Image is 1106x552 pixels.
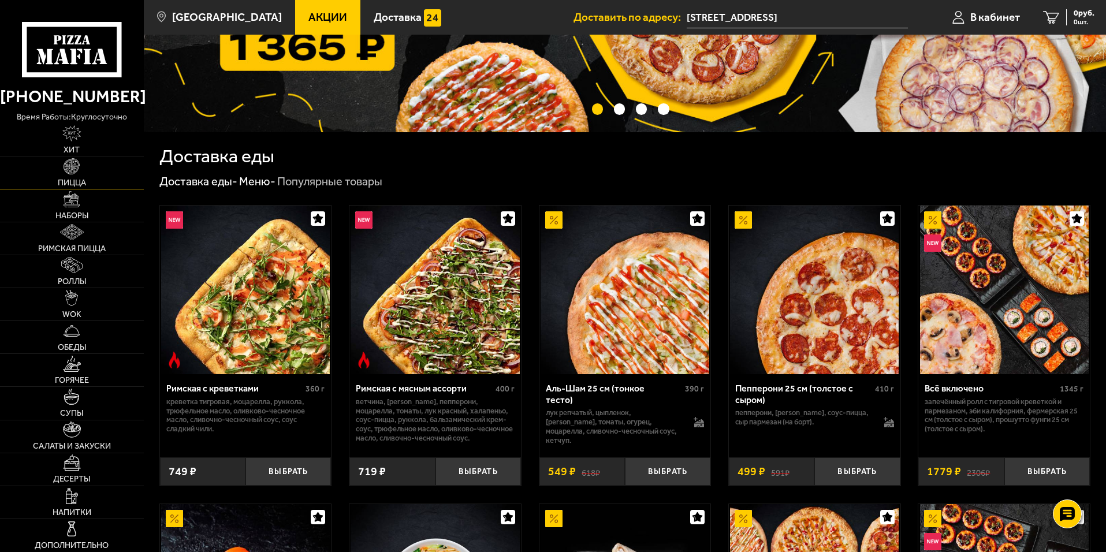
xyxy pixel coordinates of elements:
button: точки переключения [658,103,669,114]
s: 618 ₽ [582,466,600,478]
span: Дополнительно [35,542,109,550]
span: 719 ₽ [358,466,386,478]
span: 499 ₽ [738,466,765,478]
button: Выбрать [435,457,521,486]
span: Пицца [58,179,86,187]
div: Пепперони 25 см (толстое с сыром) [735,383,872,405]
button: точки переключения [614,103,625,114]
img: Акционный [735,211,752,229]
img: Новинка [355,211,373,229]
a: АкционныйПепперони 25 см (толстое с сыром) [729,206,900,374]
img: 15daf4d41897b9f0e9f617042186c801.svg [424,9,441,27]
span: Супы [60,409,83,417]
img: Акционный [545,211,563,229]
img: Акционный [545,510,563,527]
a: Доставка еды- [159,174,237,188]
span: WOK [62,311,81,319]
img: Акционный [166,510,183,527]
s: 2306 ₽ [967,466,990,478]
a: Меню- [239,174,275,188]
a: НовинкаОстрое блюдоРимская с креветками [160,206,332,374]
div: Римская с креветками [166,383,303,394]
span: В кабинет [970,12,1020,23]
div: Популярные товары [277,174,382,189]
button: Выбрать [625,457,710,486]
img: Новинка [924,533,941,550]
span: 360 г [306,384,325,394]
img: Новинка [166,211,183,229]
img: Аль-Шам 25 см (тонкое тесто) [541,206,709,374]
span: Римская пицца [38,245,106,253]
span: 1345 г [1060,384,1083,394]
img: Острое блюдо [355,352,373,369]
span: Горячее [55,376,89,385]
span: 0 руб. [1074,9,1094,17]
p: креветка тигровая, моцарелла, руккола, трюфельное масло, оливково-чесночное масло, сливочно-чесно... [166,397,325,434]
div: Всё включено [925,383,1057,394]
button: точки переключения [636,103,647,114]
button: точки переключения [592,103,603,114]
p: пепперони, [PERSON_NAME], соус-пицца, сыр пармезан (на борт). [735,408,872,427]
span: Наборы [55,212,88,220]
span: Доставка [374,12,422,23]
span: Салаты и закуски [33,442,111,450]
span: 749 ₽ [169,466,196,478]
span: 410 г [875,384,894,394]
s: 591 ₽ [771,466,790,478]
span: Роллы [58,278,86,286]
span: 1779 ₽ [927,466,961,478]
span: Хит [64,146,80,154]
button: Выбрать [1004,457,1090,486]
span: Доставить по адресу: [574,12,687,23]
img: Акционный [735,510,752,527]
img: Пепперони 25 см (толстое с сыром) [730,206,899,374]
span: 0 шт. [1074,18,1094,25]
div: Аль-Шам 25 см (тонкое тесто) [546,383,683,405]
div: Римская с мясным ассорти [356,383,493,394]
p: ветчина, [PERSON_NAME], пепперони, моцарелла, томаты, лук красный, халапеньо, соус-пицца, руккола... [356,397,515,443]
span: [GEOGRAPHIC_DATA] [172,12,282,23]
span: 390 г [685,384,704,394]
p: лук репчатый, цыпленок, [PERSON_NAME], томаты, огурец, моцарелла, сливочно-чесночный соус, кетчуп. [546,408,683,445]
img: Острое блюдо [166,352,183,369]
h1: Доставка еды [159,147,274,166]
button: Выбрать [245,457,331,486]
img: Новинка [924,234,941,252]
a: АкционныйНовинкаВсё включено [918,206,1090,374]
img: Акционный [924,510,941,527]
button: Выбрать [814,457,900,486]
input: Ваш адрес доставки [687,7,908,28]
span: 549 ₽ [548,466,576,478]
span: Напитки [53,509,91,517]
img: Римская с креветками [161,206,330,374]
a: НовинкаОстрое блюдоРимская с мясным ассорти [349,206,521,374]
span: Десерты [53,475,90,483]
img: Акционный [924,211,941,229]
span: Акции [308,12,347,23]
img: Всё включено [920,206,1089,374]
img: Римская с мясным ассорти [351,206,519,374]
span: Обеды [58,344,86,352]
a: АкционныйАль-Шам 25 см (тонкое тесто) [539,206,711,374]
p: Запечённый ролл с тигровой креветкой и пармезаном, Эби Калифорния, Фермерская 25 см (толстое с сы... [925,397,1083,434]
span: 400 г [496,384,515,394]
